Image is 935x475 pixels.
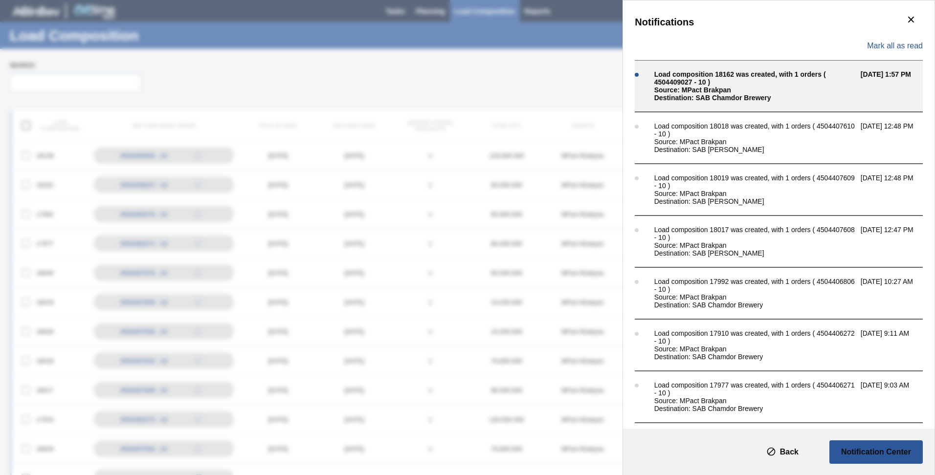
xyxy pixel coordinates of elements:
span: [DATE] 12:48 PM [861,122,933,153]
div: Source: MPact Brakpan [654,138,856,146]
div: Destination: SAB [PERSON_NAME] [654,146,856,153]
div: Source: MPact Brakpan [654,86,856,94]
div: Load composition 18019 was created, with 1 orders ( 4504407609 - 10 ) [654,174,856,190]
div: Load composition 18162 was created, with 1 orders ( 4504409027 - 10 ) [654,70,856,86]
div: Load composition 18018 was created, with 1 orders ( 4504407610 - 10 ) [654,122,856,138]
div: Destination: SAB Chamdor Brewery [654,301,856,309]
div: Destination: SAB [PERSON_NAME] [654,249,856,257]
div: Source: MPact Brakpan [654,241,856,249]
div: Source: MPact Brakpan [654,345,856,353]
div: Source: MPact Brakpan [654,293,856,301]
span: [DATE] 12:47 PM [861,226,933,257]
span: [DATE] 10:27 AM [861,278,933,309]
span: [DATE] 9:11 AM [861,329,933,361]
span: [DATE] 9:03 AM [861,381,933,412]
div: Source: MPact Brakpan [654,190,856,197]
div: Destination: SAB [PERSON_NAME] [654,197,856,205]
div: Destination: SAB Chamdor Brewery [654,94,856,102]
div: Load composition 17910 was created, with 1 orders ( 4504406272 - 10 ) [654,329,856,345]
span: [DATE] 1:57 PM [861,70,933,102]
div: Source: MPact Brakpan [654,397,856,405]
div: Destination: SAB Chamdor Brewery [654,405,856,412]
div: Destination: SAB Chamdor Brewery [654,353,856,361]
span: Mark all as read [867,42,923,50]
div: Load composition 17977 was created, with 1 orders ( 4504406271 - 10 ) [654,381,856,397]
div: Load composition 18017 was created, with 1 orders ( 4504407608 - 10 ) [654,226,856,241]
span: [DATE] 12:48 PM [861,174,933,205]
div: Load composition 17992 was created, with 1 orders ( 4504406806 - 10 ) [654,278,856,293]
